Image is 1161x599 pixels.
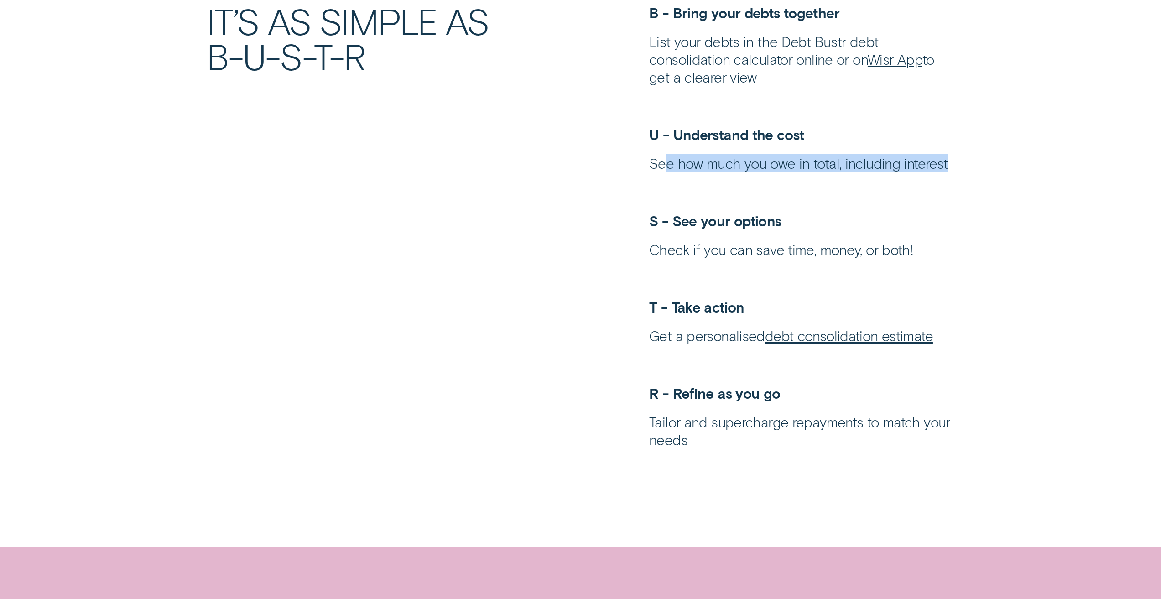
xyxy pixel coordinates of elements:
a: debt consolidation estimate [765,327,933,344]
h2: IT’S AS SIMPLE AS B-U-S-T-R [207,4,512,74]
p: See how much you owe in total, including interest [649,154,954,172]
p: Get a personalised [649,327,954,344]
strong: T - Take action [649,298,744,315]
p: Tailor and supercharge repayments to match your needs [649,413,954,448]
p: Check if you can save time, money, or both! [649,240,954,258]
strong: R - Refine as you go [649,385,781,401]
p: List your debts in the Debt Bustr debt consolidation calculator online or on to get a clearer view [649,32,954,86]
strong: S - See your options [649,212,781,229]
a: Wisr App [868,51,922,68]
strong: U - Understand the cost [649,126,804,143]
strong: B - Bring your debts together [649,4,839,21]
